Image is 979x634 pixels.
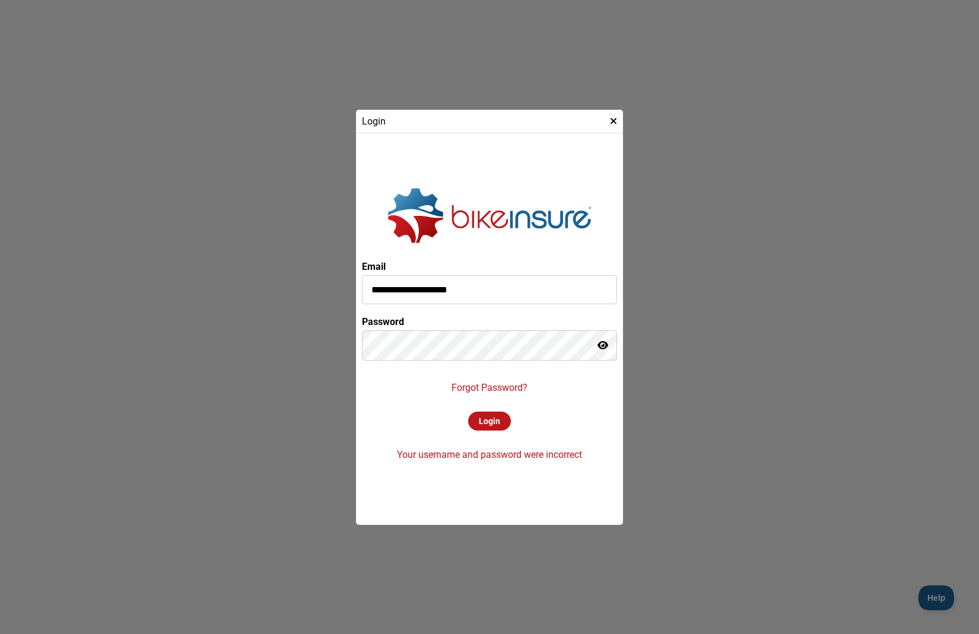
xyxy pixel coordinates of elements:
div: Login [468,412,511,431]
label: Email [362,261,386,272]
div: Login [356,110,623,133]
p: Forgot Password? [452,382,527,393]
p: Your username and password were incorrect [397,449,582,460]
label: Password [362,316,404,327]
